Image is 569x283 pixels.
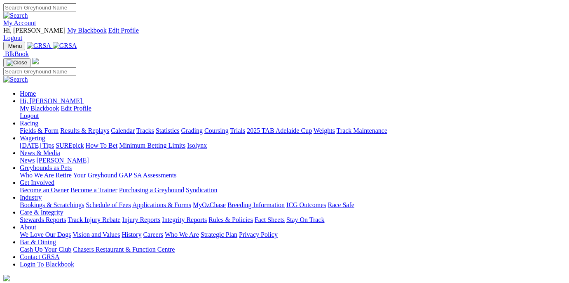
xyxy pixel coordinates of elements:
a: Stewards Reports [20,216,66,223]
a: Care & Integrity [20,209,63,216]
a: Logout [3,34,22,41]
a: Race Safe [328,201,354,208]
div: Get Involved [20,186,566,194]
a: ICG Outcomes [286,201,326,208]
a: Integrity Reports [162,216,207,223]
a: Weights [314,127,335,134]
img: logo-grsa-white.png [3,275,10,281]
a: History [122,231,141,238]
img: Close [7,59,27,66]
a: Breeding Information [227,201,285,208]
a: Hi, [PERSON_NAME] [20,97,84,104]
a: Purchasing a Greyhound [119,186,184,193]
a: Isolynx [187,142,207,149]
a: Login To Blackbook [20,261,74,268]
a: Bookings & Scratchings [20,201,84,208]
a: Results & Replays [60,127,109,134]
span: BlkBook [5,50,29,57]
a: Statistics [156,127,180,134]
img: GRSA [53,42,77,50]
a: About [20,224,36,231]
a: Edit Profile [61,105,91,112]
div: My Account [3,27,566,42]
a: [PERSON_NAME] [36,157,89,164]
a: Get Involved [20,179,54,186]
a: Become a Trainer [70,186,117,193]
a: Coursing [204,127,229,134]
a: Careers [143,231,163,238]
a: Tracks [136,127,154,134]
a: Home [20,90,36,97]
a: Chasers Restaurant & Function Centre [73,246,175,253]
div: Greyhounds as Pets [20,172,566,179]
a: News [20,157,35,164]
a: Retire Your Greyhound [56,172,117,179]
a: Rules & Policies [208,216,253,223]
a: Vision and Values [73,231,120,238]
a: Syndication [186,186,217,193]
a: Fields & Form [20,127,59,134]
div: Wagering [20,142,566,149]
div: Industry [20,201,566,209]
a: Fact Sheets [255,216,285,223]
div: News & Media [20,157,566,164]
a: Privacy Policy [239,231,278,238]
input: Search [3,3,76,12]
a: Racing [20,120,38,127]
a: MyOzChase [193,201,226,208]
a: Track Injury Rebate [68,216,120,223]
a: Greyhounds as Pets [20,164,72,171]
span: Hi, [PERSON_NAME] [3,27,66,34]
a: [DATE] Tips [20,142,54,149]
a: Calendar [111,127,135,134]
button: Toggle navigation [3,42,25,50]
a: Injury Reports [122,216,160,223]
a: Stay On Track [286,216,324,223]
a: Who We Are [20,172,54,179]
img: Search [3,12,28,19]
a: Schedule of Fees [86,201,131,208]
div: About [20,231,566,238]
a: Minimum Betting Limits [119,142,185,149]
a: My Account [3,19,36,26]
img: Search [3,76,28,83]
img: GRSA [27,42,51,50]
a: Industry [20,194,42,201]
span: Hi, [PERSON_NAME] [20,97,82,104]
img: logo-grsa-white.png [32,58,39,64]
a: Applications & Forms [132,201,191,208]
a: Bar & Dining [20,238,56,245]
a: Cash Up Your Club [20,246,71,253]
a: How To Bet [86,142,118,149]
button: Toggle navigation [3,58,30,67]
a: My Blackbook [20,105,59,112]
a: Become an Owner [20,186,69,193]
a: Grading [181,127,203,134]
a: Logout [20,112,39,119]
a: We Love Our Dogs [20,231,71,238]
a: Trials [230,127,245,134]
a: Who We Are [165,231,199,238]
input: Search [3,67,76,76]
a: Contact GRSA [20,253,59,260]
a: News & Media [20,149,60,156]
a: Track Maintenance [337,127,387,134]
span: Menu [8,43,22,49]
div: Hi, [PERSON_NAME] [20,105,566,120]
a: Wagering [20,134,45,141]
a: My Blackbook [67,27,107,34]
div: Bar & Dining [20,246,566,253]
a: 2025 TAB Adelaide Cup [247,127,312,134]
a: Edit Profile [108,27,139,34]
a: BlkBook [3,50,29,57]
div: Racing [20,127,566,134]
a: Strategic Plan [201,231,237,238]
div: Care & Integrity [20,216,566,224]
a: SUREpick [56,142,84,149]
a: GAP SA Assessments [119,172,177,179]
